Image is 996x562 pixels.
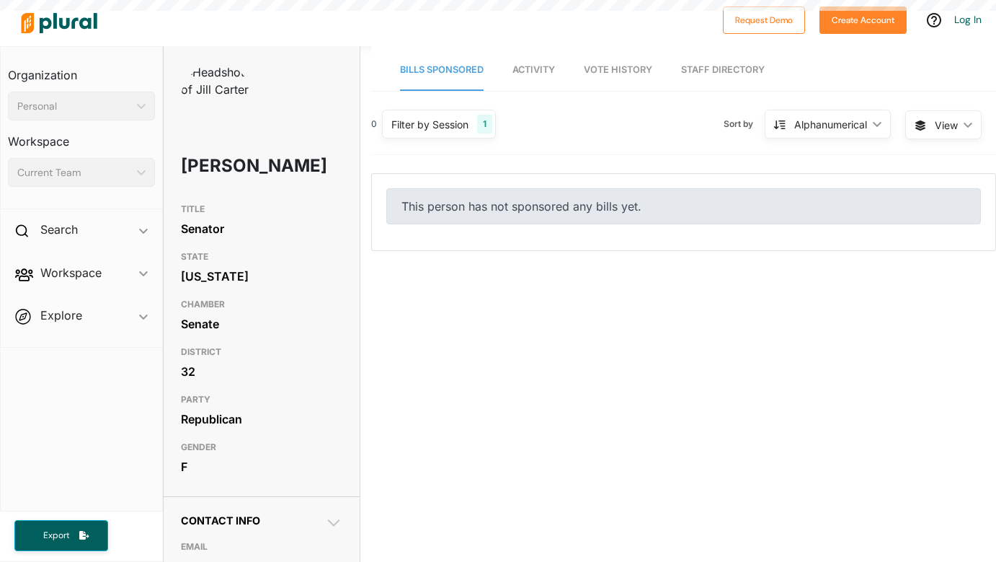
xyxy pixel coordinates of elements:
[14,520,108,551] button: Export
[723,12,805,27] a: Request Demo
[181,514,260,527] span: Contact Info
[724,118,765,131] span: Sort by
[477,115,492,133] div: 1
[512,50,555,91] a: Activity
[181,265,342,287] div: [US_STATE]
[17,99,131,114] div: Personal
[723,6,805,34] button: Request Demo
[40,221,78,237] h2: Search
[935,118,958,133] span: View
[181,439,342,456] h3: GENDER
[181,144,277,188] h1: [PERSON_NAME]
[8,120,155,152] h3: Workspace
[794,117,867,132] div: Alphanumerical
[181,218,342,240] div: Senator
[819,6,907,34] button: Create Account
[681,50,765,91] a: Staff Directory
[181,456,342,478] div: F
[584,50,652,91] a: Vote History
[386,188,981,224] div: This person has not sponsored any bills yet.
[181,296,342,313] h3: CHAMBER
[181,63,253,98] img: Headshot of Jill Carter
[584,64,652,75] span: Vote History
[400,50,484,91] a: Bills Sponsored
[181,361,342,382] div: 32
[512,64,555,75] span: Activity
[181,343,342,361] h3: DISTRICT
[181,201,342,218] h3: TITLE
[181,313,342,335] div: Senate
[181,248,342,265] h3: STATE
[33,530,79,542] span: Export
[391,117,468,132] div: Filter by Session
[954,13,982,26] a: Log In
[181,538,342,556] h3: EMAIL
[400,64,484,75] span: Bills Sponsored
[371,118,377,131] div: 0
[181,408,342,430] div: Republican
[8,54,155,86] h3: Organization
[17,165,131,180] div: Current Team
[819,12,907,27] a: Create Account
[181,391,342,408] h3: PARTY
